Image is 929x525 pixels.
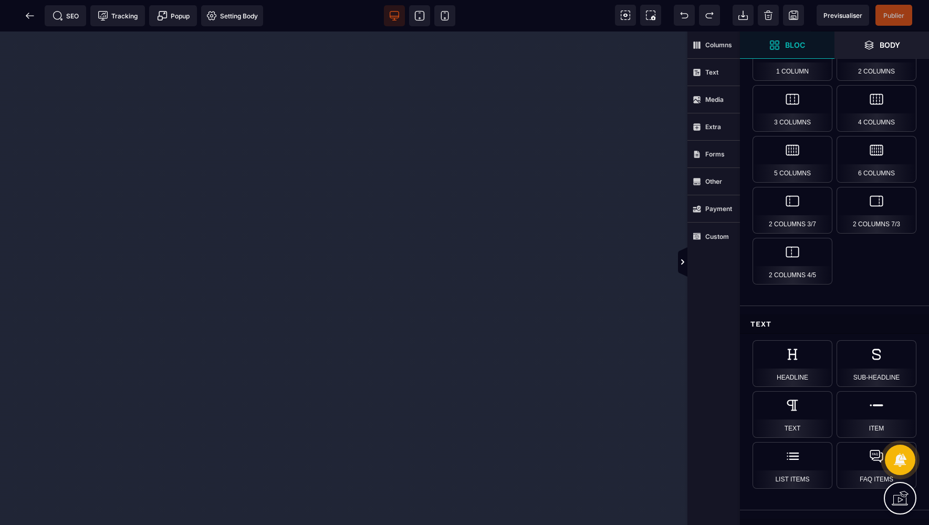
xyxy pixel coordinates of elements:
span: Tracking [98,10,138,21]
span: View components [615,5,636,26]
strong: Bloc [785,41,805,49]
strong: Other [705,177,722,185]
div: 3 Columns [753,85,832,132]
strong: Body [880,41,900,49]
span: Preview [817,5,869,26]
span: Publier [883,12,904,19]
span: Open Layer Manager [834,31,929,59]
strong: Text [705,68,718,76]
span: Screenshot [640,5,661,26]
div: Sub-Headline [837,340,916,387]
div: Text [740,314,929,334]
div: FAQ Items [837,442,916,489]
div: Headline [753,340,832,387]
div: 6 Columns [837,136,916,183]
div: 2 Columns 7/3 [837,187,916,234]
strong: Custom [705,233,729,240]
span: Open Blocks [740,31,834,59]
strong: Payment [705,205,732,213]
div: List Items [753,442,832,489]
span: SEO [53,10,79,21]
span: Previsualiser [823,12,862,19]
span: Setting Body [206,10,258,21]
div: 5 Columns [753,136,832,183]
strong: Media [705,96,724,103]
strong: Extra [705,123,721,131]
div: Text [753,391,832,438]
div: 2 Columns 4/5 [753,238,832,285]
strong: Columns [705,41,732,49]
div: 2 Columns 3/7 [753,187,832,234]
div: Item [837,391,916,438]
span: Popup [157,10,190,21]
strong: Forms [705,150,725,158]
div: 4 Columns [837,85,916,132]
